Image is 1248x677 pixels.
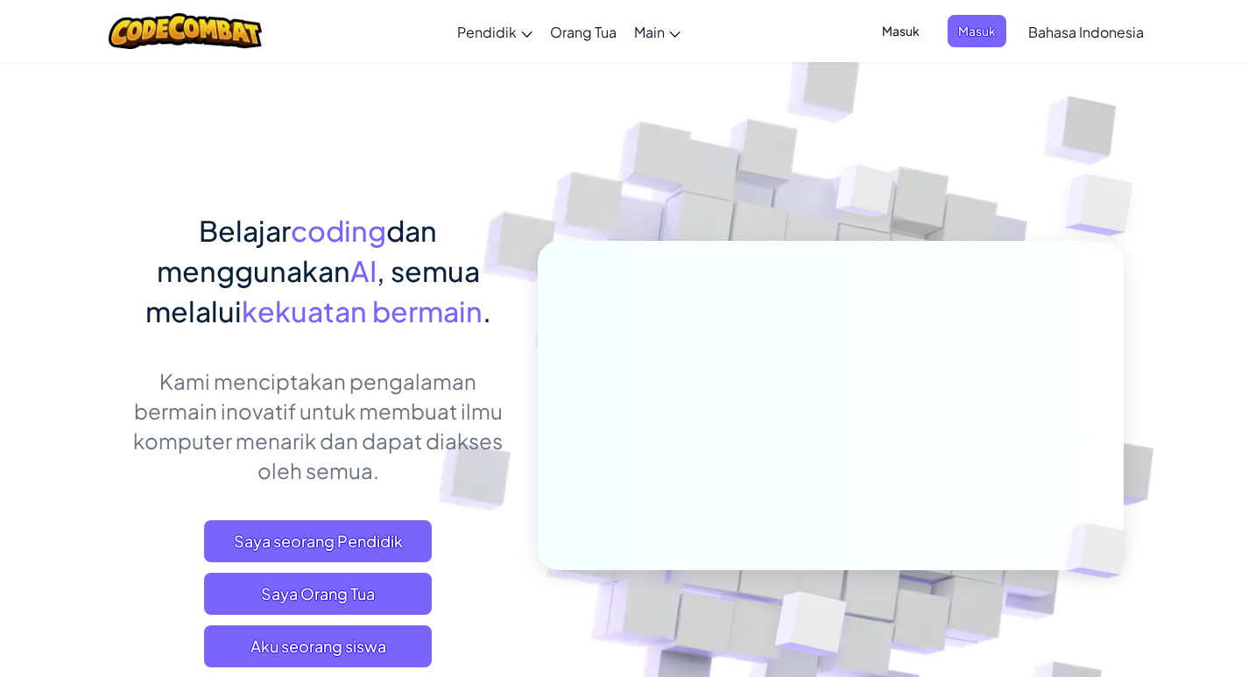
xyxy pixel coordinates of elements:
[541,8,625,55] a: Orang Tua
[634,23,665,41] span: Main
[871,15,930,47] button: Masuk
[1037,487,1168,615] img: Overlap cubes
[1019,8,1153,55] a: Bahasa Indonesia
[1030,131,1181,279] img: Overlap cubes
[204,625,432,667] button: Aku seorang siswa
[483,293,491,328] span: .
[199,213,291,248] span: Belajar
[204,520,432,562] a: Saya seorang Pendidik
[109,13,262,49] img: CodeCombat logo
[457,23,517,41] span: Pendidik
[948,15,1006,47] button: Masuk
[350,253,377,288] span: AI
[125,366,511,485] p: Kami menciptakan pengalaman bermain inovatif untuk membuat ilmu komputer menarik dan dapat diakse...
[1028,23,1144,41] span: Bahasa Indonesia
[204,573,432,615] a: Saya Orang Tua
[242,293,483,328] span: kekuatan bermain
[448,8,541,55] a: Pendidik
[625,8,689,55] a: Main
[291,213,386,248] span: coding
[802,130,928,261] img: Overlap cubes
